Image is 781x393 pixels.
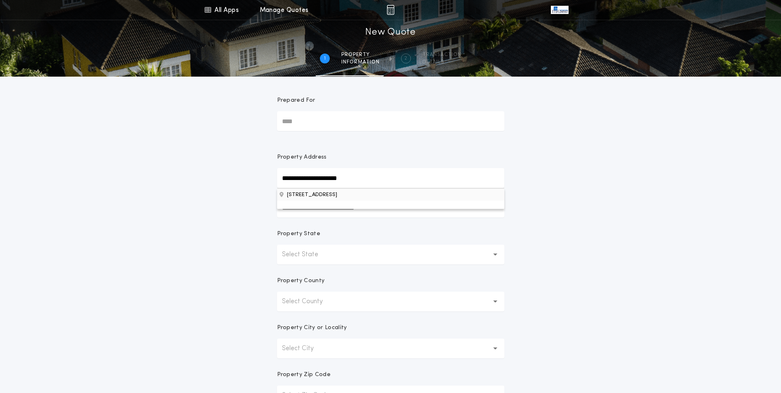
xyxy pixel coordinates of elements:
[282,344,327,353] p: Select City
[277,371,331,379] p: Property Zip Code
[277,188,504,201] button: Property Address
[277,111,504,131] input: Prepared For
[551,6,568,14] img: vs-icon
[282,297,336,306] p: Select County
[387,5,394,15] img: img
[277,153,504,161] p: Property Address
[277,245,504,264] button: Select State
[277,96,315,105] p: Prepared For
[341,51,380,58] span: Property
[422,51,462,58] span: Transaction
[324,55,326,62] h2: 1
[365,26,415,39] h1: New Quote
[341,59,380,65] span: information
[422,59,462,65] span: details
[277,292,504,311] button: Select County
[277,339,504,358] button: Select City
[277,230,320,238] p: Property State
[282,250,331,260] p: Select State
[277,277,325,285] p: Property County
[404,55,407,62] h2: 2
[277,324,347,332] p: Property City or Locality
